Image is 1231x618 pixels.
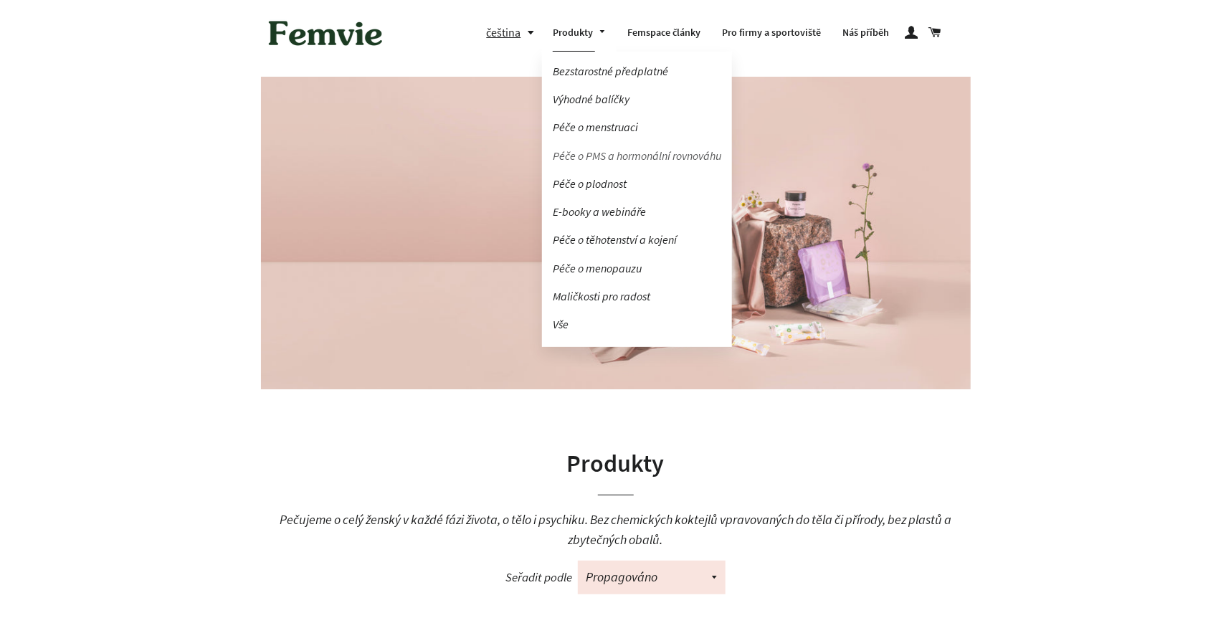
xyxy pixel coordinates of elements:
[542,256,732,281] a: Péče o menopauzu
[832,14,900,52] a: Náš příběh
[505,569,572,585] span: Seřadit podle
[542,59,732,84] a: Bezstarostné předplatné
[711,14,832,52] a: Pro firmy a sportoviště
[617,14,711,52] a: Femspace články
[542,143,732,168] a: Péče o PMS a hormonální rovnováhu
[542,199,732,224] a: E-booky a webináře
[542,87,732,112] a: Výhodné balíčky
[486,23,542,42] button: čeština
[542,284,732,309] a: Maličkosti pro radost
[542,115,732,140] a: Péče o menstruaci
[542,171,732,196] a: Péče o plodnost
[261,77,971,391] img: Produkty
[261,447,971,481] h1: Produkty
[280,511,951,548] span: Pečujeme o celý ženský v každé fázi života, o tělo i psychiku. Bez chemických koktejlů vpravovaný...
[261,11,390,55] img: Femvie
[542,227,732,252] a: Péče o těhotenství a kojení
[542,312,732,337] a: Vše
[542,14,617,52] a: Produkty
